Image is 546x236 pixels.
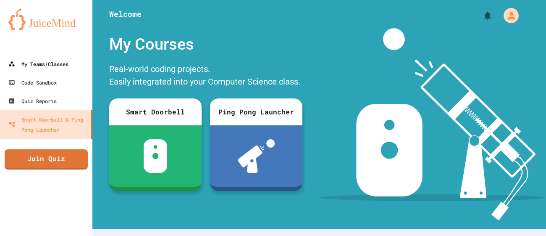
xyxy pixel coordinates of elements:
[105,61,307,92] div: Real-world coding projects. Easily integrated into your Computer Science class.
[105,28,307,61] div: My Courses
[144,139,168,173] img: sdb-white.svg
[467,8,495,23] div: My Notifications
[8,8,84,30] img: logo-orange.svg
[495,6,521,25] div: My Account
[5,149,88,170] a: Join Quiz
[210,98,302,125] div: Ping Pong Launcher
[8,59,68,69] div: My Teams/Classes
[109,98,202,125] div: Smart Doorbell
[320,28,545,220] img: banner-image-my-projects.png
[8,96,57,106] div: Quiz Reports
[8,114,87,135] div: Smart Doorbell & Ping Pong Launcher
[238,139,275,173] img: ppl-with-ball.png
[8,77,57,88] div: Code Sandbox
